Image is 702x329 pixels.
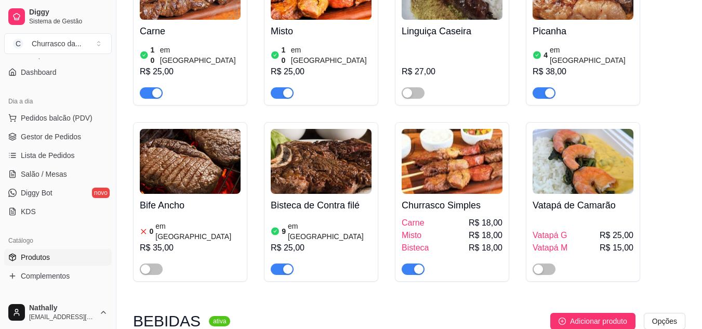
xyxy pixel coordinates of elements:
[402,24,502,38] h4: Linguiça Caseira
[4,110,112,126] button: Pedidos balcão (PDV)
[533,198,633,213] h4: Vatapá de Camarão
[4,166,112,182] a: Salão / Mesas
[4,64,112,81] a: Dashboard
[21,252,50,262] span: Produtos
[140,65,241,78] div: R$ 25,00
[4,33,112,54] button: Select a team
[469,242,502,254] span: R$ 18,00
[4,128,112,145] a: Gestor de Pedidos
[402,229,421,242] span: Misto
[469,229,502,242] span: R$ 18,00
[533,229,567,242] span: Vatapá G
[402,198,502,213] h4: Churrasco Simples
[4,232,112,249] div: Catálogo
[600,242,633,254] span: R$ 15,00
[271,24,372,38] h4: Misto
[13,38,23,49] span: C
[282,45,289,65] article: 10
[32,38,82,49] div: Churrasco da ...
[570,315,627,327] span: Adicionar produto
[21,131,81,142] span: Gestor de Pedidos
[4,203,112,220] a: KDS
[140,24,241,38] h4: Carne
[402,217,425,229] span: Carne
[402,65,502,78] div: R$ 27,00
[271,65,372,78] div: R$ 25,00
[29,17,108,25] span: Sistema de Gestão
[29,313,95,321] span: [EMAIL_ADDRESS][DOMAIN_NAME]
[4,268,112,284] a: Complementos
[550,45,633,65] article: em [GEOGRAPHIC_DATA]
[4,185,112,201] a: Diggy Botnovo
[288,221,372,242] article: em [GEOGRAPHIC_DATA]
[600,229,633,242] span: R$ 25,00
[29,304,95,313] span: Nathally
[133,315,201,327] h3: BEBIDAS
[160,45,241,65] article: em [GEOGRAPHIC_DATA]
[533,24,633,38] h4: Picanha
[21,150,75,161] span: Lista de Pedidos
[21,169,67,179] span: Salão / Mesas
[4,4,112,29] a: DiggySistema de Gestão
[21,67,57,77] span: Dashboard
[140,198,241,213] h4: Bife Ancho
[209,316,230,326] sup: ativa
[271,129,372,194] img: product-image
[21,206,36,217] span: KDS
[21,113,92,123] span: Pedidos balcão (PDV)
[140,129,241,194] img: product-image
[150,226,154,236] article: 0
[291,45,372,65] article: em [GEOGRAPHIC_DATA]
[402,129,502,194] img: product-image
[151,45,158,65] article: 10
[155,221,241,242] article: em [GEOGRAPHIC_DATA]
[652,315,677,327] span: Opções
[559,318,566,325] span: plus-circle
[21,188,52,198] span: Diggy Bot
[29,8,108,17] span: Diggy
[533,129,633,194] img: product-image
[4,300,112,325] button: Nathally[EMAIL_ADDRESS][DOMAIN_NAME]
[21,271,70,281] span: Complementos
[469,217,502,229] span: R$ 18,00
[533,242,567,254] span: Vatapá M
[271,242,372,254] div: R$ 25,00
[271,198,372,213] h4: Bisteca de Contra filé
[4,147,112,164] a: Lista de Pedidos
[140,242,241,254] div: R$ 35,00
[4,93,112,110] div: Dia a dia
[544,50,548,60] article: 4
[4,249,112,266] a: Produtos
[282,226,286,236] article: 9
[402,242,429,254] span: Bisteca
[533,65,633,78] div: R$ 38,00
